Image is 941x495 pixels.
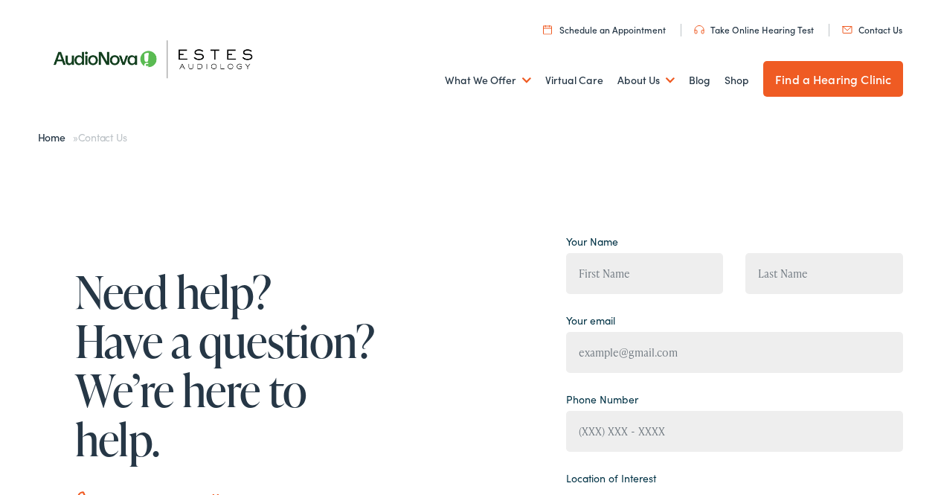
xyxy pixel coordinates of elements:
a: About Us [617,53,675,108]
label: Phone Number [566,392,638,407]
input: First Name [566,253,724,294]
input: Last Name [745,253,903,294]
label: Your email [566,313,615,328]
a: Virtual Care [545,53,603,108]
a: Find a Hearing Clinic [763,61,903,97]
label: Your Name [566,234,618,249]
img: utility icon [694,25,704,34]
img: utility icon [842,26,852,33]
a: Schedule an Appointment [543,23,666,36]
h1: Need help? Have a question? We’re here to help. [75,267,380,464]
label: Location of Interest [566,470,656,486]
a: Take Online Hearing Test [694,23,814,36]
a: Contact Us [842,23,902,36]
input: (XXX) XXX - XXXX [566,411,904,452]
img: utility icon [543,25,552,34]
input: example@gmail.com [566,332,904,373]
a: Home [38,130,73,144]
a: Blog [689,53,710,108]
a: Shop [725,53,749,108]
span: Contact Us [78,130,127,144]
a: What We Offer [445,53,531,108]
span: » [38,130,127,144]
